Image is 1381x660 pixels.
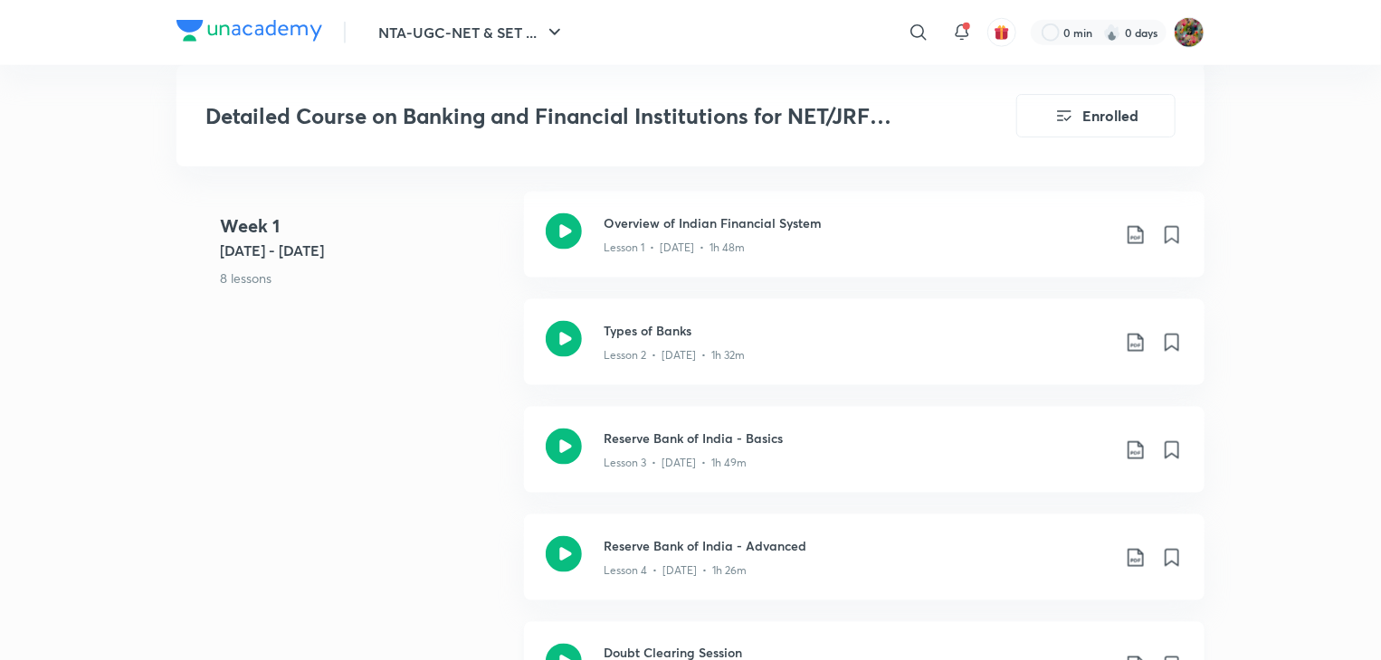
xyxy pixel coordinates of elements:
h3: Reserve Bank of India - Basics [604,429,1110,448]
button: NTA-UGC-NET & SET ... [367,14,576,51]
a: Reserve Bank of India - BasicsLesson 3 • [DATE] • 1h 49m [524,407,1205,514]
p: Lesson 4 • [DATE] • 1h 26m [604,562,747,579]
a: Overview of Indian Financial SystemLesson 1 • [DATE] • 1h 48m [524,192,1205,299]
p: Lesson 1 • [DATE] • 1h 48m [604,240,745,256]
button: Enrolled [1016,94,1176,137]
p: Lesson 3 • [DATE] • 1h 49m [604,455,747,471]
h4: Week 1 [220,212,510,240]
p: Lesson 2 • [DATE] • 1h 32m [604,347,745,363]
button: avatar [987,18,1016,47]
h3: Reserve Bank of India - Advanced [604,536,1110,555]
img: Company Logo [176,20,322,42]
a: Reserve Bank of India - AdvancedLesson 4 • [DATE] • 1h 26m [524,514,1205,622]
a: Company Logo [176,20,322,46]
h3: Types of Banks [604,321,1110,340]
img: avatar [994,24,1010,41]
img: Kumkum Bhamra [1174,17,1205,48]
h3: Overview of Indian Financial System [604,213,1110,232]
img: streak [1103,24,1121,42]
p: 8 lessons [220,269,510,288]
a: Types of BanksLesson 2 • [DATE] • 1h 32m [524,299,1205,407]
h5: [DATE] - [DATE] [220,240,510,261]
h3: Detailed Course on Banking and Financial Institutions for NET/JRF [DATE] [205,103,914,129]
